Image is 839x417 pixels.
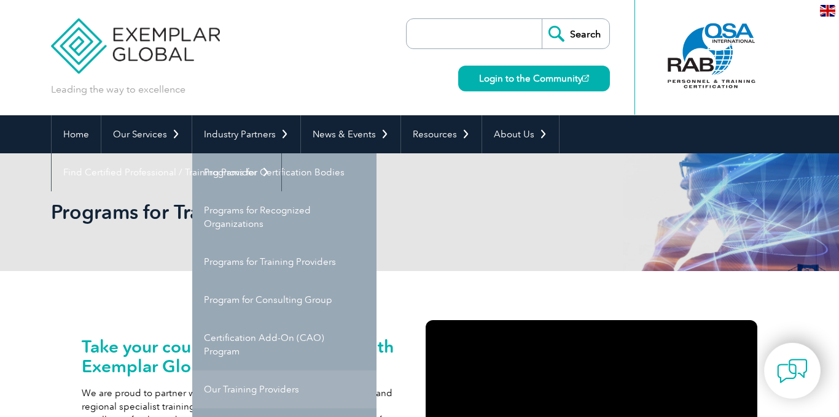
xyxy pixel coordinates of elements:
a: Home [52,115,101,153]
a: Our Training Providers [192,370,377,408]
h2: Take your courses to the next level with Exemplar Global [82,337,413,376]
a: News & Events [301,115,400,153]
a: Our Services [101,115,192,153]
a: Program for Consulting Group [192,281,377,319]
a: Programs for Certification Bodies [192,153,377,191]
h2: Programs for Training Providers [51,202,567,222]
a: Programs for Training Providers [192,243,377,281]
a: Certification Add-On (CAO) Program [192,319,377,370]
p: Leading the way to excellence [51,83,185,96]
img: contact-chat.png [777,356,808,386]
a: Find Certified Professional / Training Provider [52,153,281,191]
img: en [820,5,835,17]
a: Resources [401,115,482,153]
a: About Us [482,115,559,153]
a: Programs for Recognized Organizations [192,191,377,243]
a: Login to the Community [458,66,610,91]
a: Industry Partners [192,115,300,153]
input: Search [542,19,609,48]
img: open_square.png [582,75,589,82]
